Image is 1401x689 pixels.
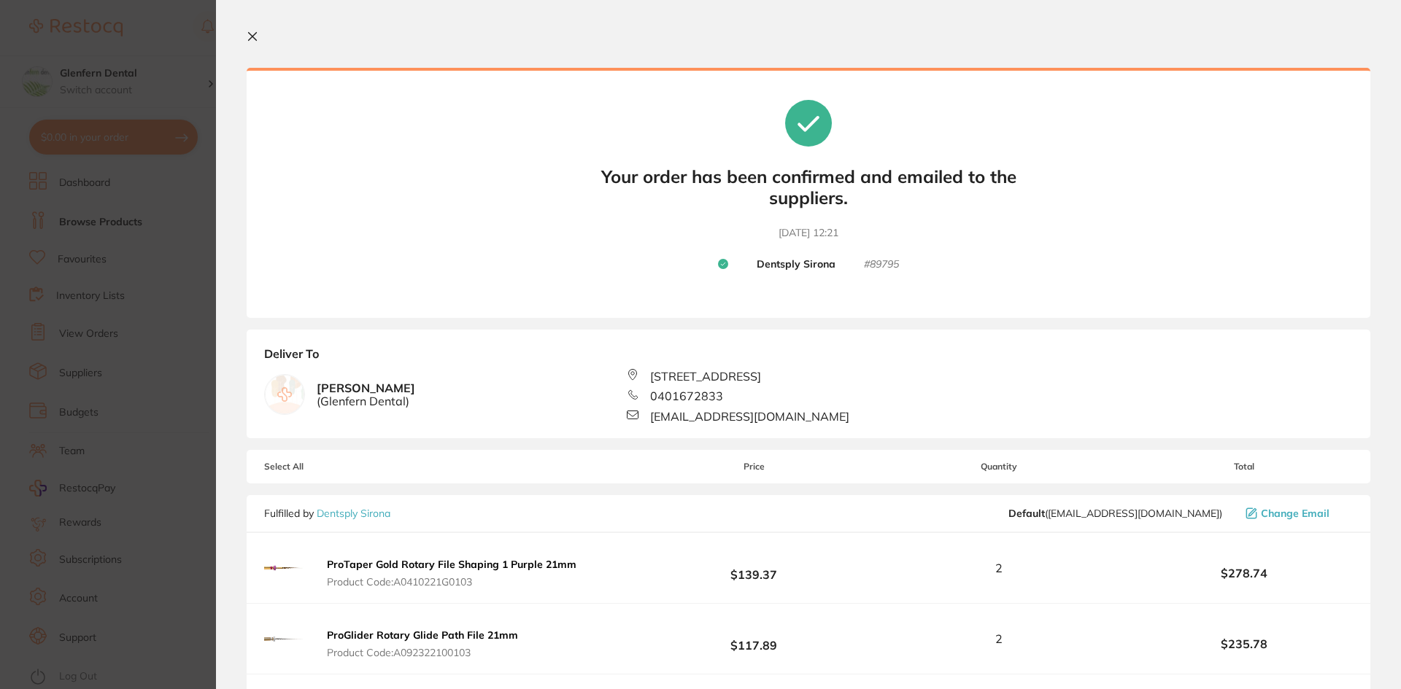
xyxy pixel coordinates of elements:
span: ( Glenfern Dental ) [317,394,415,408]
img: NDZhcjI0ZA [264,615,311,662]
span: Select All [264,462,410,472]
b: Deliver To [264,347,1353,369]
span: clientservices@dentsplysirona.com [1008,507,1222,519]
b: Your order has been confirmed and emailed to the suppliers. [590,166,1027,209]
span: [STREET_ADDRESS] [650,370,761,383]
span: Price [645,462,862,472]
b: $235.78 [1135,637,1353,650]
img: cnl4czduZQ [264,545,311,591]
small: # 89795 [864,258,899,271]
span: [EMAIL_ADDRESS][DOMAIN_NAME] [650,410,849,423]
button: ProTaper Gold Rotary File Shaping 1 Purple 21mm Product Code:A0410221G0103 [323,558,581,588]
span: 2 [995,561,1003,575]
b: Default [1008,507,1045,520]
span: 2 [995,632,1003,645]
b: $139.37 [645,555,862,582]
b: ProTaper Gold Rotary File Shaping 1 Purple 21mm [327,558,576,571]
p: Fulfilled by [264,507,390,519]
img: empty.jpg [265,375,304,414]
span: 0401672833 [650,389,723,402]
button: ProGlider Rotary Glide Path File 21mm Product Code:A092322100103 [323,628,522,659]
button: Change Email [1241,507,1353,520]
b: $278.74 [1135,567,1353,580]
b: ProGlider Rotary Glide Path File 21mm [327,628,518,642]
a: Dentsply Sirona [317,507,390,520]
span: Product Code: A0410221G0103 [327,576,576,588]
span: Quantity [863,462,1135,472]
span: Change Email [1261,507,1329,519]
span: Total [1135,462,1353,472]
b: [PERSON_NAME] [317,381,415,408]
b: $117.89 [645,626,862,653]
b: Dentsply Sirona [757,258,835,271]
span: Product Code: A092322100103 [327,647,518,658]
